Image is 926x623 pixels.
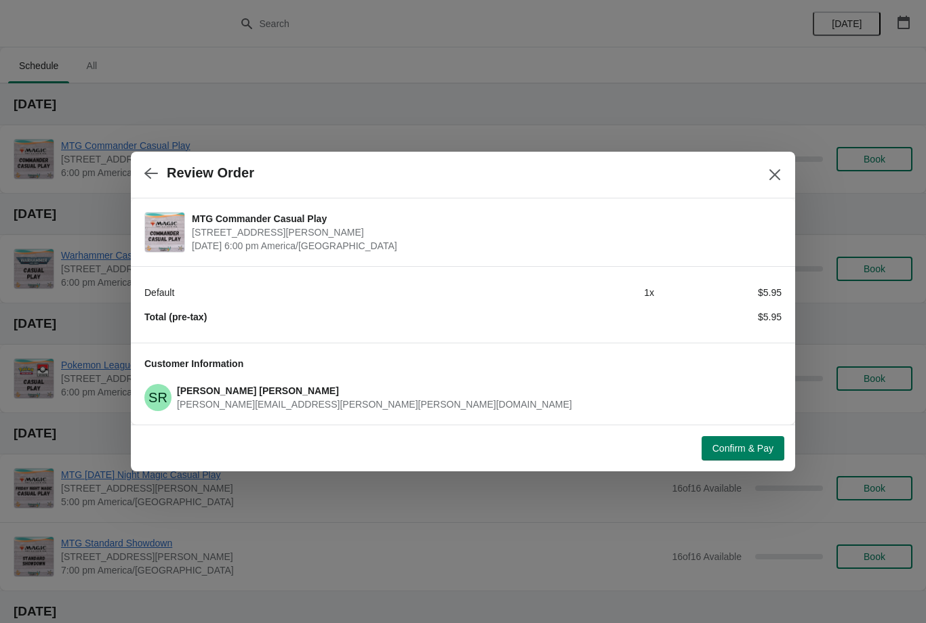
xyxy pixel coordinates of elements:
span: [PERSON_NAME] [PERSON_NAME] [177,385,339,396]
div: $5.95 [654,286,782,299]
span: MTG Commander Casual Play [192,212,775,225]
span: [DATE] 6:00 pm America/[GEOGRAPHIC_DATA] [192,239,775,253]
h2: Review Order [167,165,254,181]
span: Customer Information [144,358,243,369]
div: 1 x [527,286,654,299]
strong: Total (pre-tax) [144,311,207,322]
span: Confirm & Pay [712,443,773,454]
text: SR [148,390,167,405]
img: MTG Commander Casual Play | 2040 Louetta Rd Ste I Spring, TX 77388 | September 30 | 6:00 pm Ameri... [145,213,184,252]
span: Salvator [144,384,172,411]
div: Default [144,286,527,299]
button: Confirm & Pay [702,436,784,460]
span: [PERSON_NAME][EMAIL_ADDRESS][PERSON_NAME][PERSON_NAME][DOMAIN_NAME] [177,399,572,410]
span: [STREET_ADDRESS][PERSON_NAME] [192,225,775,239]
div: $5.95 [654,310,782,324]
button: Close [763,163,787,187]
